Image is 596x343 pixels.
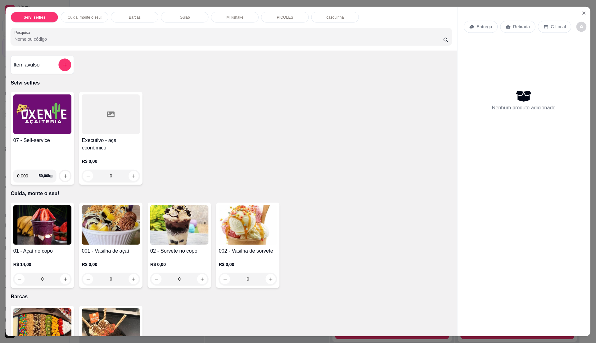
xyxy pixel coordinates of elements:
[15,30,32,35] label: Pesquisa
[68,15,102,20] p: Cuida, monte o seu!
[180,15,190,20] p: Gulão
[129,15,141,20] p: Barcas
[219,261,277,268] p: R$ 0,00
[60,171,70,181] button: increase-product-quantity
[82,158,140,164] p: R$ 0,00
[150,205,209,245] img: product-image
[551,24,566,30] p: C.Local
[82,205,140,245] img: product-image
[219,205,277,245] img: product-image
[59,58,71,71] button: add-separate-item
[227,15,244,20] p: Milkshake
[327,15,344,20] p: casquinha
[13,261,72,268] p: R$ 14,00
[11,79,452,87] p: Selvi selfies
[14,61,40,69] h4: Item avulso
[579,8,589,18] button: Close
[492,104,556,112] p: Nenhum produto adicionado
[150,261,209,268] p: R$ 0,00
[13,205,72,245] img: product-image
[82,247,140,255] h4: 001 - Vasilha de açaí
[17,170,38,182] input: 0.00
[477,24,492,30] p: Entrega
[82,261,140,268] p: R$ 0,00
[277,15,293,20] p: PICOLES
[11,293,452,301] p: Barcas
[219,247,277,255] h4: 002 - Vasilha de sorvete
[13,94,72,134] img: product-image
[15,36,443,42] input: Pesquisa
[513,24,530,30] p: Retirada
[576,22,587,32] button: decrease-product-quantity
[13,247,72,255] h4: 01 - Açaí no copo
[24,15,45,20] p: Selvi selfies
[11,190,452,198] p: Cuida, monte o seu!
[82,137,140,152] h4: Executivo - açai econômico
[13,137,72,144] h4: 07 - Self-service
[150,247,209,255] h4: 02 - Sorvete no copo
